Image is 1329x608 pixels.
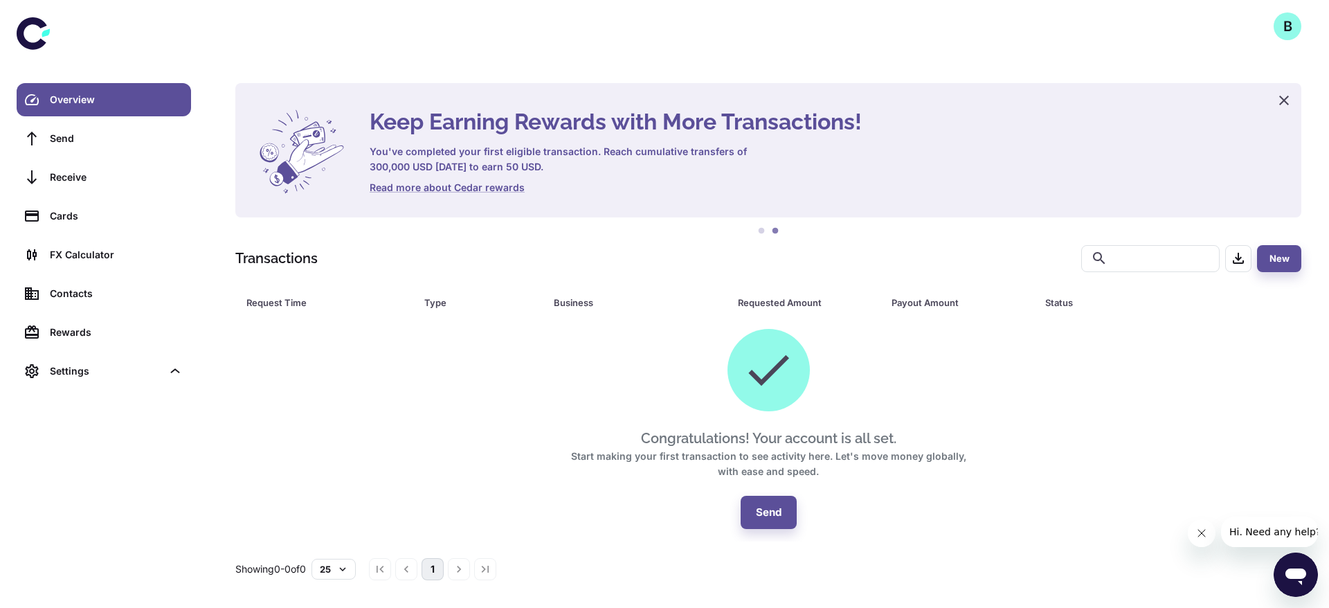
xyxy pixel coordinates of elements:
a: Send [17,122,191,155]
div: Send [50,131,183,146]
button: New [1257,245,1301,272]
div: Status [1045,293,1226,312]
div: Rewards [50,325,183,340]
a: Overview [17,83,191,116]
a: Rewards [17,316,191,349]
h5: Congratulations! Your account is all set. [641,428,896,449]
span: Type [424,293,536,312]
div: FX Calculator [50,247,183,262]
a: Cards [17,199,191,233]
h4: Keep Earning Rewards with More Transactions! [370,105,1285,138]
a: Contacts [17,277,191,310]
div: Settings [50,364,162,379]
div: Type [424,293,518,312]
div: Contacts [50,286,183,301]
button: B [1274,12,1301,40]
span: Request Time [246,293,408,312]
div: Requested Amount [738,293,857,312]
a: FX Calculator [17,238,191,271]
button: 1 [754,224,768,238]
div: Request Time [246,293,390,312]
iframe: Close message [1188,519,1215,547]
div: Receive [50,170,183,185]
a: Read more about Cedar rewards [370,180,1285,195]
h1: Transactions [235,248,318,269]
span: Payout Amount [892,293,1029,312]
div: Payout Amount [892,293,1011,312]
p: Showing 0-0 of 0 [235,562,306,577]
a: Receive [17,161,191,194]
div: Overview [50,92,183,107]
div: Settings [17,355,191,388]
span: Hi. Need any help? [8,10,100,21]
nav: pagination navigation [367,558,498,580]
button: page 1 [422,558,444,580]
iframe: Button to launch messaging window [1274,553,1318,597]
button: 2 [768,224,782,238]
iframe: Message from company [1221,517,1318,547]
button: Send [741,496,797,529]
h6: You've completed your first eligible transaction. Reach cumulative transfers of 300,000 USD [DATE... [370,144,750,175]
h6: Start making your first transaction to see activity here. Let's move money globally, with ease an... [561,449,976,479]
button: 25 [311,559,356,580]
span: Status [1045,293,1244,312]
span: Requested Amount [738,293,875,312]
div: Cards [50,208,183,224]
